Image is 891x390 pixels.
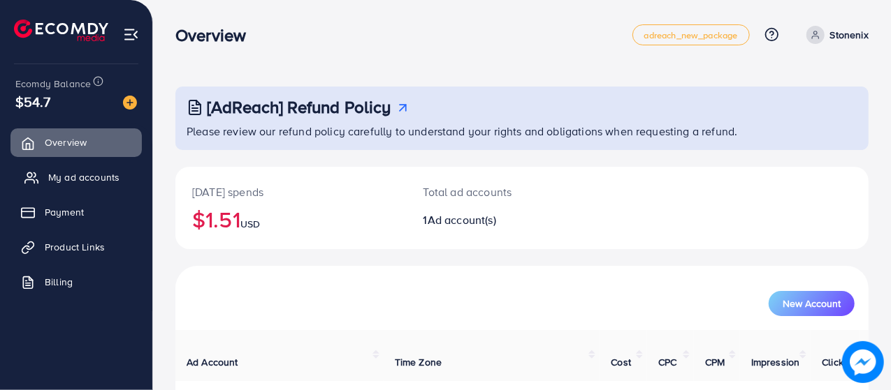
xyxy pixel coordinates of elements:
[45,240,105,254] span: Product Links
[175,25,257,45] h3: Overview
[123,96,137,110] img: image
[751,355,800,369] span: Impression
[187,355,238,369] span: Ad Account
[15,77,91,91] span: Ecomdy Balance
[830,27,869,43] p: Stonenix
[611,355,631,369] span: Cost
[10,233,142,261] a: Product Links
[428,212,496,227] span: Ad account(s)
[45,135,87,149] span: Overview
[187,123,860,140] p: Please review our refund policy carefully to understand your rights and obligations when requesti...
[240,217,260,231] span: USD
[395,355,442,369] span: Time Zone
[423,183,563,200] p: Total ad accounts
[15,91,50,112] span: $54.7
[14,20,108,41] img: logo
[423,213,563,227] h2: 1
[658,355,676,369] span: CPC
[45,275,73,289] span: Billing
[632,24,750,45] a: adreach_new_package
[45,205,84,219] span: Payment
[769,291,855,316] button: New Account
[207,97,391,117] h3: [AdReach] Refund Policy
[123,27,139,43] img: menu
[705,355,725,369] span: CPM
[801,26,869,44] a: Stonenix
[10,198,142,226] a: Payment
[644,31,738,40] span: adreach_new_package
[842,341,884,383] img: image
[10,128,142,156] a: Overview
[10,163,142,191] a: My ad accounts
[48,170,119,184] span: My ad accounts
[822,355,848,369] span: Clicks
[192,206,390,232] h2: $1.51
[10,268,142,296] a: Billing
[783,299,841,308] span: New Account
[192,183,390,200] p: [DATE] spends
